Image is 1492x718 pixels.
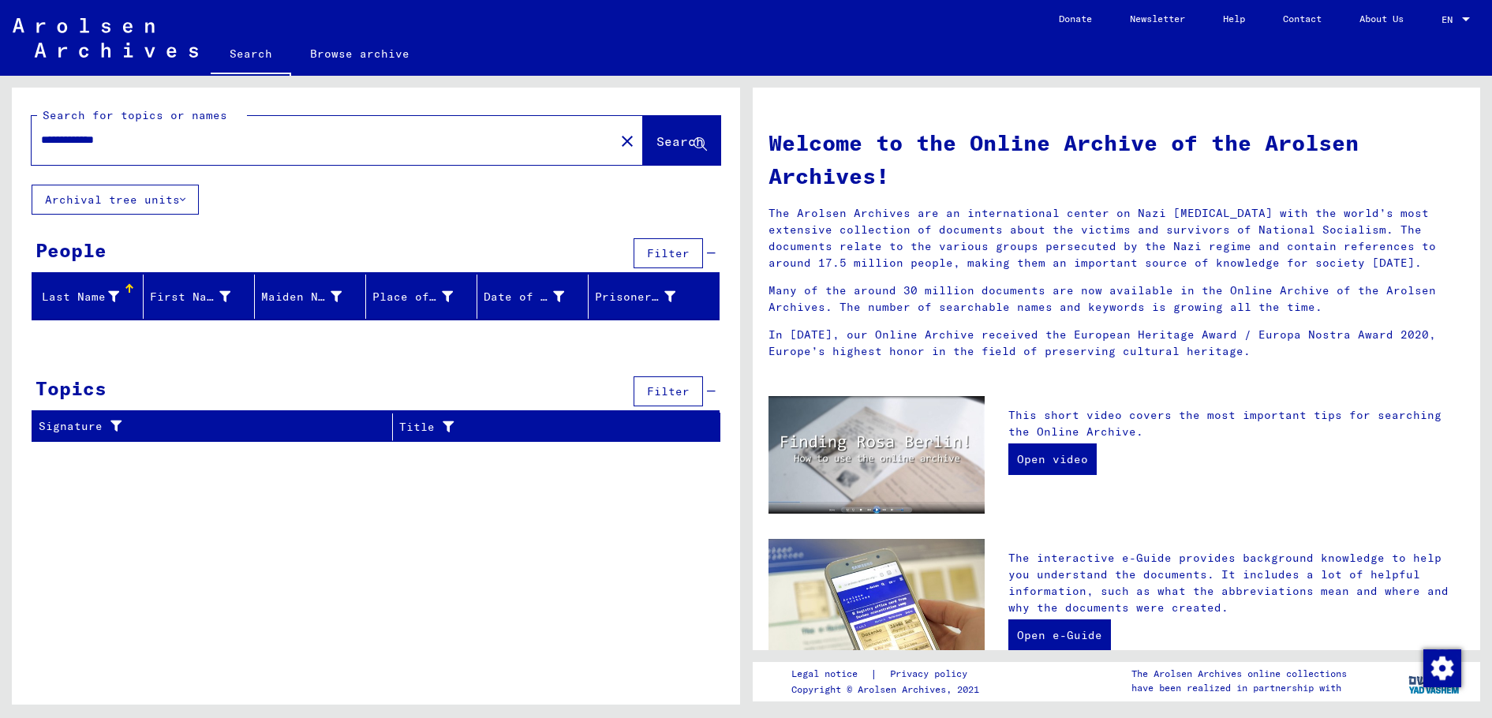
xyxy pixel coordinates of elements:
div: Topics [36,374,107,402]
mat-header-cell: Last Name [32,275,144,319]
mat-header-cell: Prisoner # [589,275,718,319]
mat-header-cell: Maiden Name [255,275,366,319]
a: Open e-Guide [1008,619,1111,651]
mat-label: Search for topics or names [43,108,227,122]
button: Filter [634,238,703,268]
div: Date of Birth [484,284,588,309]
p: In [DATE], our Online Archive received the European Heritage Award / Europa Nostra Award 2020, Eu... [768,327,1465,360]
div: People [36,236,107,264]
div: Prisoner # [595,289,675,305]
p: Many of the around 30 million documents are now available in the Online Archive of the Arolsen Ar... [768,282,1465,316]
span: EN [1442,14,1459,25]
img: yv_logo.png [1405,661,1464,701]
a: Search [211,35,291,76]
a: Browse archive [291,35,428,73]
img: Arolsen_neg.svg [13,18,198,58]
div: Date of Birth [484,289,564,305]
div: Title [399,414,701,439]
button: Search [643,116,720,165]
mat-header-cell: First Name [144,275,255,319]
span: Search [656,133,704,149]
h1: Welcome to the Online Archive of the Arolsen Archives! [768,126,1465,193]
img: Change consent [1423,649,1461,687]
a: Legal notice [791,666,870,682]
button: Archival tree units [32,185,199,215]
div: | [791,666,986,682]
div: Last Name [39,284,143,309]
p: This short video covers the most important tips for searching the Online Archive. [1008,407,1464,440]
img: video.jpg [768,396,985,514]
p: Copyright © Arolsen Archives, 2021 [791,682,986,697]
div: Place of Birth [372,284,477,309]
span: Filter [647,246,690,260]
a: Privacy policy [877,666,986,682]
img: eguide.jpg [768,539,985,683]
div: Prisoner # [595,284,699,309]
div: Place of Birth [372,289,453,305]
mat-header-cell: Place of Birth [366,275,477,319]
div: Maiden Name [261,289,342,305]
button: Clear [611,125,643,156]
div: Signature [39,414,392,439]
div: First Name [150,284,254,309]
div: Last Name [39,289,119,305]
div: Title [399,419,681,436]
button: Filter [634,376,703,406]
mat-header-cell: Date of Birth [477,275,589,319]
p: The interactive e-Guide provides background knowledge to help you understand the documents. It in... [1008,550,1464,616]
p: have been realized in partnership with [1131,681,1347,695]
mat-icon: close [618,132,637,151]
p: The Arolsen Archives online collections [1131,667,1347,681]
div: First Name [150,289,230,305]
a: Open video [1008,443,1097,475]
p: The Arolsen Archives are an international center on Nazi [MEDICAL_DATA] with the world’s most ext... [768,205,1465,271]
div: Signature [39,418,372,435]
span: Filter [647,384,690,398]
div: Maiden Name [261,284,365,309]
